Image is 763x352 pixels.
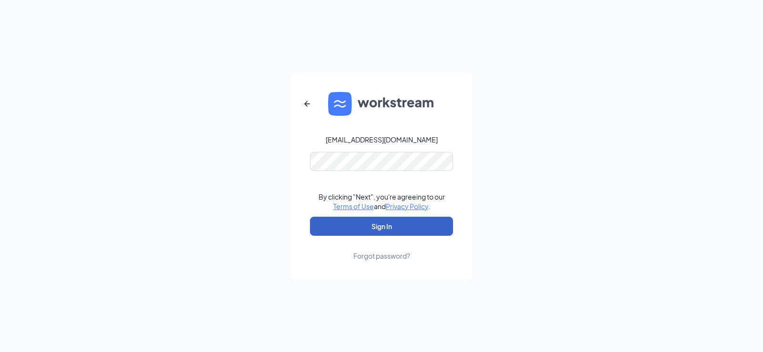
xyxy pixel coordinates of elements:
[353,236,410,261] a: Forgot password?
[296,92,319,115] button: ArrowLeftNew
[301,98,313,110] svg: ArrowLeftNew
[333,202,374,211] a: Terms of Use
[353,251,410,261] div: Forgot password?
[328,92,435,116] img: WS logo and Workstream text
[326,135,438,144] div: [EMAIL_ADDRESS][DOMAIN_NAME]
[386,202,428,211] a: Privacy Policy
[319,192,445,211] div: By clicking "Next", you're agreeing to our and .
[310,217,453,236] button: Sign In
